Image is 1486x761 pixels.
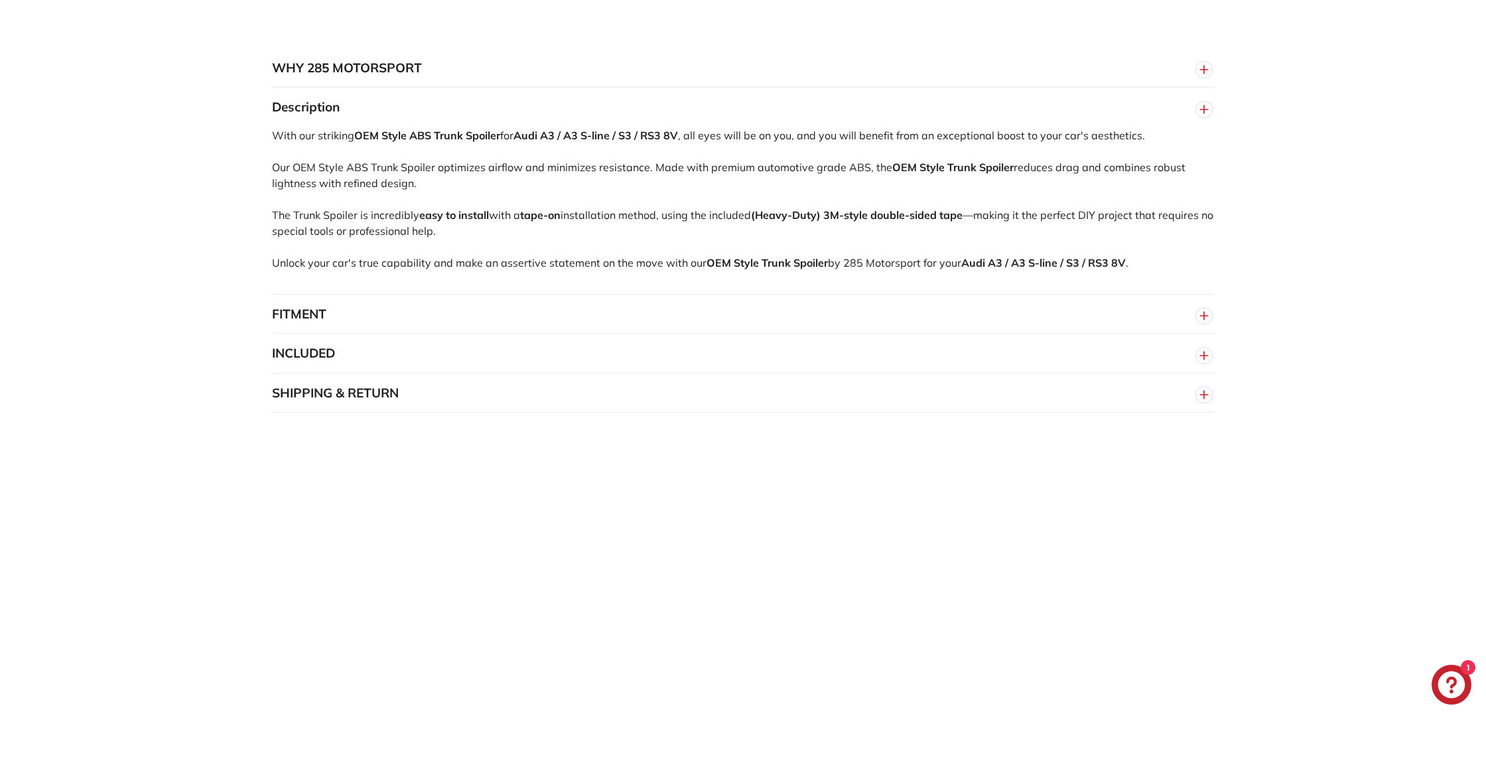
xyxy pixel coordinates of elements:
button: WHY 285 MOTORSPORT [272,48,1214,88]
button: INCLUDED [272,334,1214,374]
strong: OEM Style [354,129,407,142]
strong: Audi A3 / A3 S-line / S3 / RS3 8V [961,256,1126,269]
strong: OEM Style [892,161,945,174]
inbox-online-store-chat: Shopify online store chat [1428,665,1475,708]
button: SHIPPING & RETURN [272,374,1214,413]
strong: ABS [409,129,431,142]
strong: Trunk Spoiler [762,256,828,269]
strong: Audi A3 / A3 S-line / S3 / RS3 8V [513,129,678,142]
strong: (Heavy-Duty) 3M-style double-sided tape [751,208,963,222]
strong: tape-on [520,208,561,222]
strong: Trunk Spoiler [947,161,1014,174]
div: With our striking for , all eyes will be on you, and you will benefit from an exceptional boost t... [272,127,1214,294]
strong: Trunk Spoiler [434,129,500,142]
strong: OEM Style [707,256,759,269]
button: FITMENT [272,295,1214,334]
strong: easy to install [419,208,489,222]
button: Description [272,88,1214,127]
